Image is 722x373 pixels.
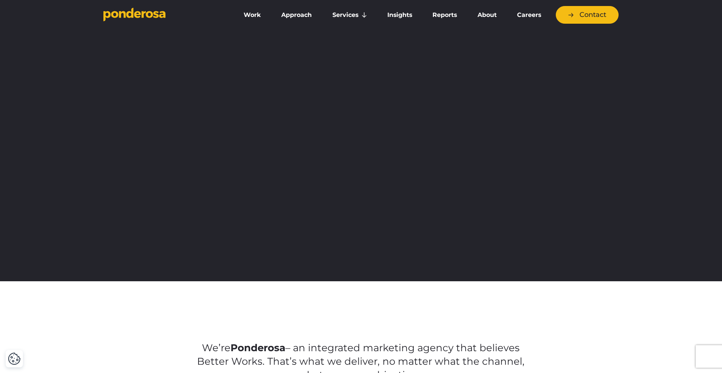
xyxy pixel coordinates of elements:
[324,7,376,23] a: Services
[103,8,224,23] a: Go to homepage
[424,7,466,23] a: Reports
[231,342,285,354] strong: Ponderosa
[273,7,320,23] a: Approach
[469,7,505,23] a: About
[556,6,619,24] a: Contact
[508,7,550,23] a: Careers
[379,7,421,23] a: Insights
[235,7,270,23] a: Work
[8,352,21,365] button: Cookie Settings
[8,352,21,365] img: Revisit consent button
